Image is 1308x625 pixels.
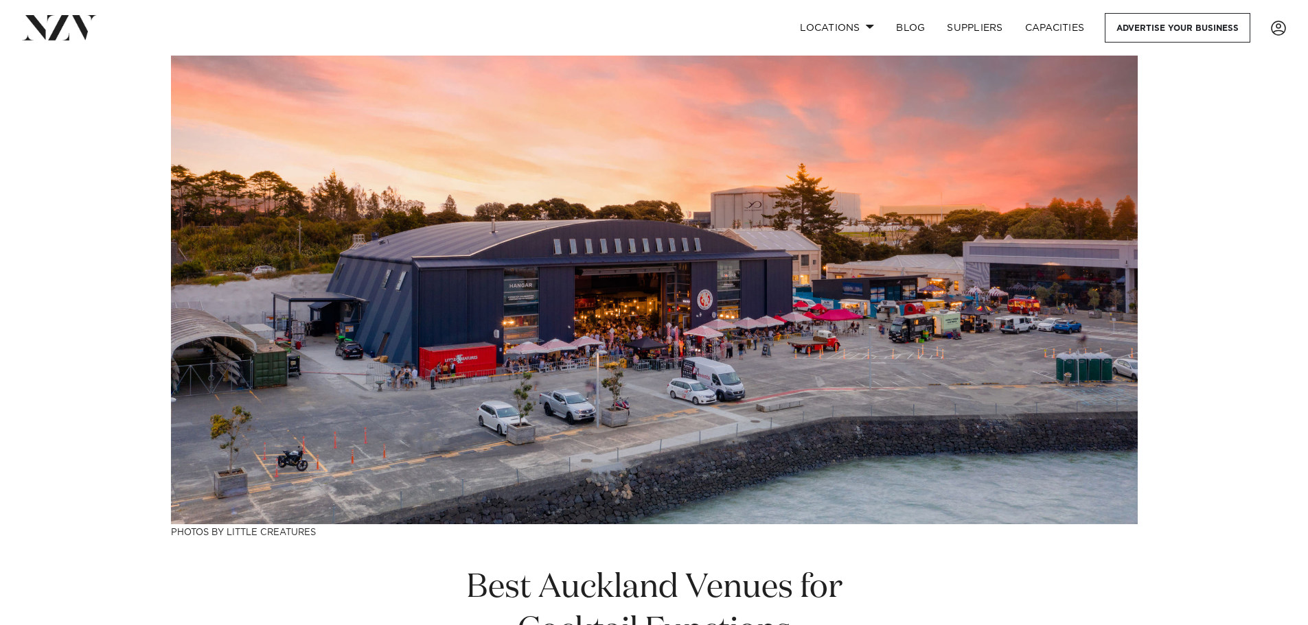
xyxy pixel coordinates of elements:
[171,56,1138,524] img: Best Auckland Venues for Cocktail Functions
[22,15,97,40] img: nzv-logo.png
[1014,13,1096,43] a: Capacities
[885,13,936,43] a: BLOG
[1105,13,1250,43] a: Advertise your business
[936,13,1013,43] a: SUPPLIERS
[171,524,1138,539] h3: Photos by Little Creatures
[789,13,885,43] a: Locations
